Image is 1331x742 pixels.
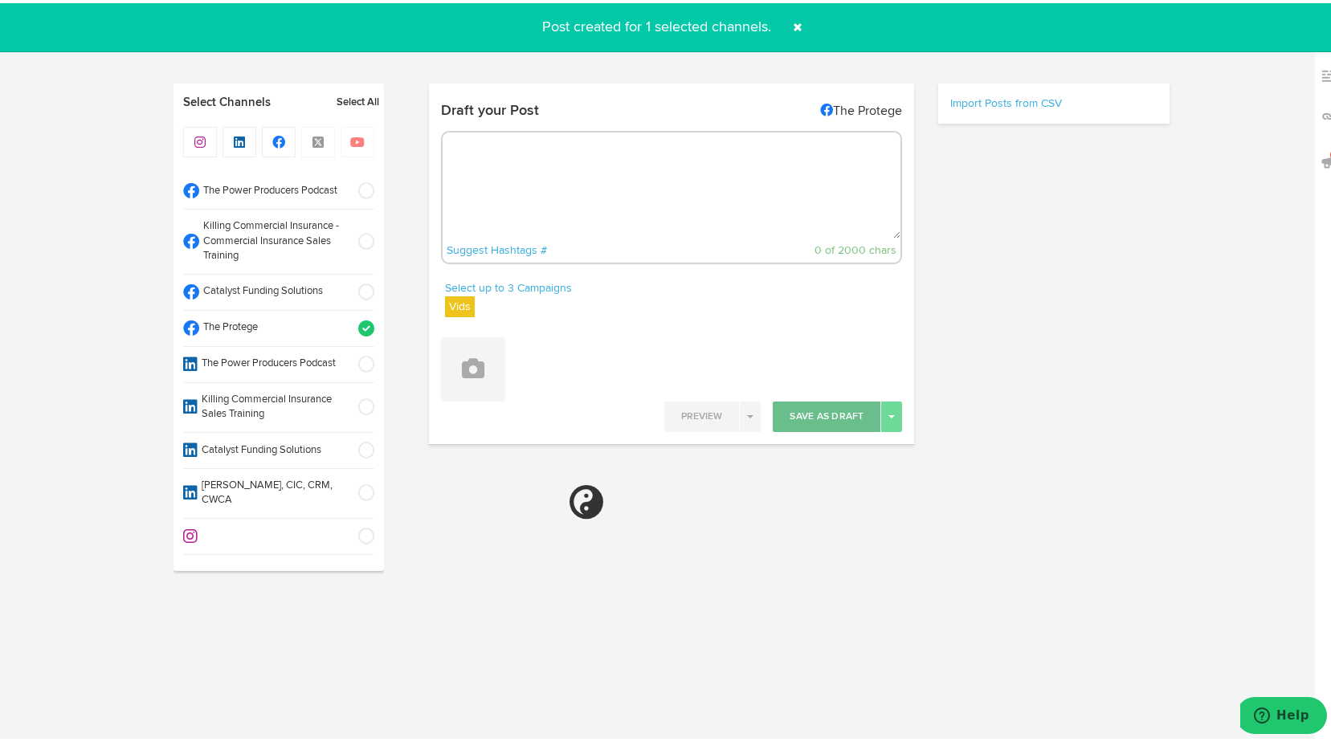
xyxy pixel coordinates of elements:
[447,242,547,253] a: Suggest Hashtags #
[445,293,475,314] label: Vids
[820,102,902,115] di-null: The Protege
[198,475,348,505] span: [PERSON_NAME], CIC, CRM, CWCA
[1240,694,1327,734] iframe: Opens a widget where you can find more information
[337,92,379,108] a: Select All
[198,440,348,455] span: Catalyst Funding Solutions
[174,92,328,108] a: Select Channels
[664,398,739,429] button: Preview
[773,398,880,429] button: Save As Draft
[199,216,348,261] span: Killing Commercial Insurance - Commercial Insurance Sales Training
[815,242,896,253] span: 0 of 2000 chars
[533,17,781,31] span: Post created for 1 selected channels.
[441,100,539,115] h4: Draft your Post
[950,95,1062,106] a: Import Posts from CSV
[198,389,348,419] span: Killing Commercial Insurance Sales Training
[198,353,348,369] span: The Power Producers Podcast
[199,181,348,196] span: The Power Producers Podcast
[199,317,348,332] span: The Protege
[445,276,572,294] a: Select up to 3 Campaigns
[199,281,348,296] span: Catalyst Funding Solutions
